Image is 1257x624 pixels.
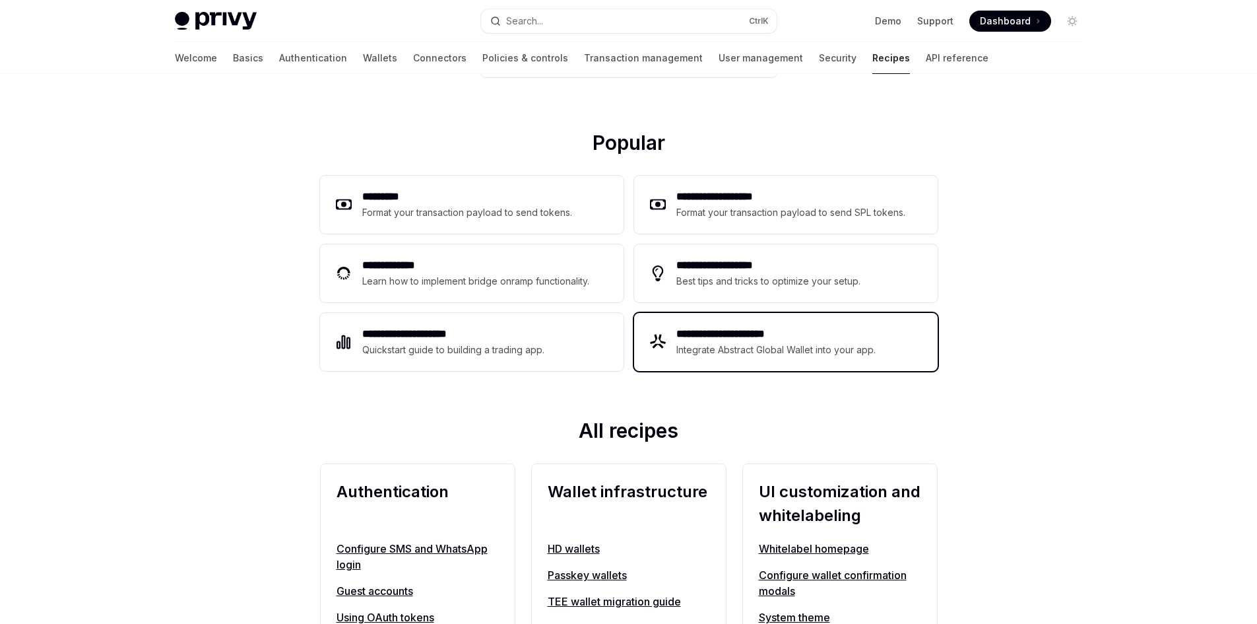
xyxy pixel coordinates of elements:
a: Guest accounts [337,583,499,599]
a: Whitelabel homepage [759,541,921,557]
div: Format your transaction payload to send SPL tokens. [676,205,907,221]
a: Recipes [872,42,910,74]
div: Quickstart guide to building a trading app. [362,342,545,358]
a: **** ****Format your transaction payload to send tokens. [320,176,624,234]
a: TEE wallet migration guide [548,594,710,609]
a: Welcome [175,42,217,74]
a: Basics [233,42,263,74]
h2: Popular [320,131,938,160]
a: Demo [875,15,901,28]
a: Passkey wallets [548,567,710,583]
h2: UI customization and whitelabeling [759,480,921,528]
div: Integrate Abstract Global Wallet into your app. [676,342,877,358]
a: Connectors [413,42,467,74]
h2: All recipes [320,419,938,448]
span: Ctrl K [749,16,769,26]
a: **** **** ***Learn how to implement bridge onramp functionality. [320,244,624,302]
a: Transaction management [584,42,703,74]
div: Learn how to implement bridge onramp functionality. [362,273,593,289]
div: Search... [506,13,543,29]
a: Wallets [363,42,397,74]
img: light logo [175,12,257,30]
a: Authentication [279,42,347,74]
h2: Authentication [337,480,499,528]
div: Format your transaction payload to send tokens. [362,205,573,221]
a: Dashboard [969,11,1051,32]
a: Support [917,15,953,28]
button: Search...CtrlK [481,9,777,33]
a: User management [719,42,803,74]
a: Security [819,42,856,74]
span: Dashboard [980,15,1031,28]
h2: Wallet infrastructure [548,480,710,528]
a: Policies & controls [482,42,568,74]
a: Configure wallet confirmation modals [759,567,921,599]
button: Toggle dark mode [1062,11,1083,32]
a: API reference [926,42,988,74]
div: Best tips and tricks to optimize your setup. [676,273,862,289]
a: Configure SMS and WhatsApp login [337,541,499,572]
a: HD wallets [548,541,710,557]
